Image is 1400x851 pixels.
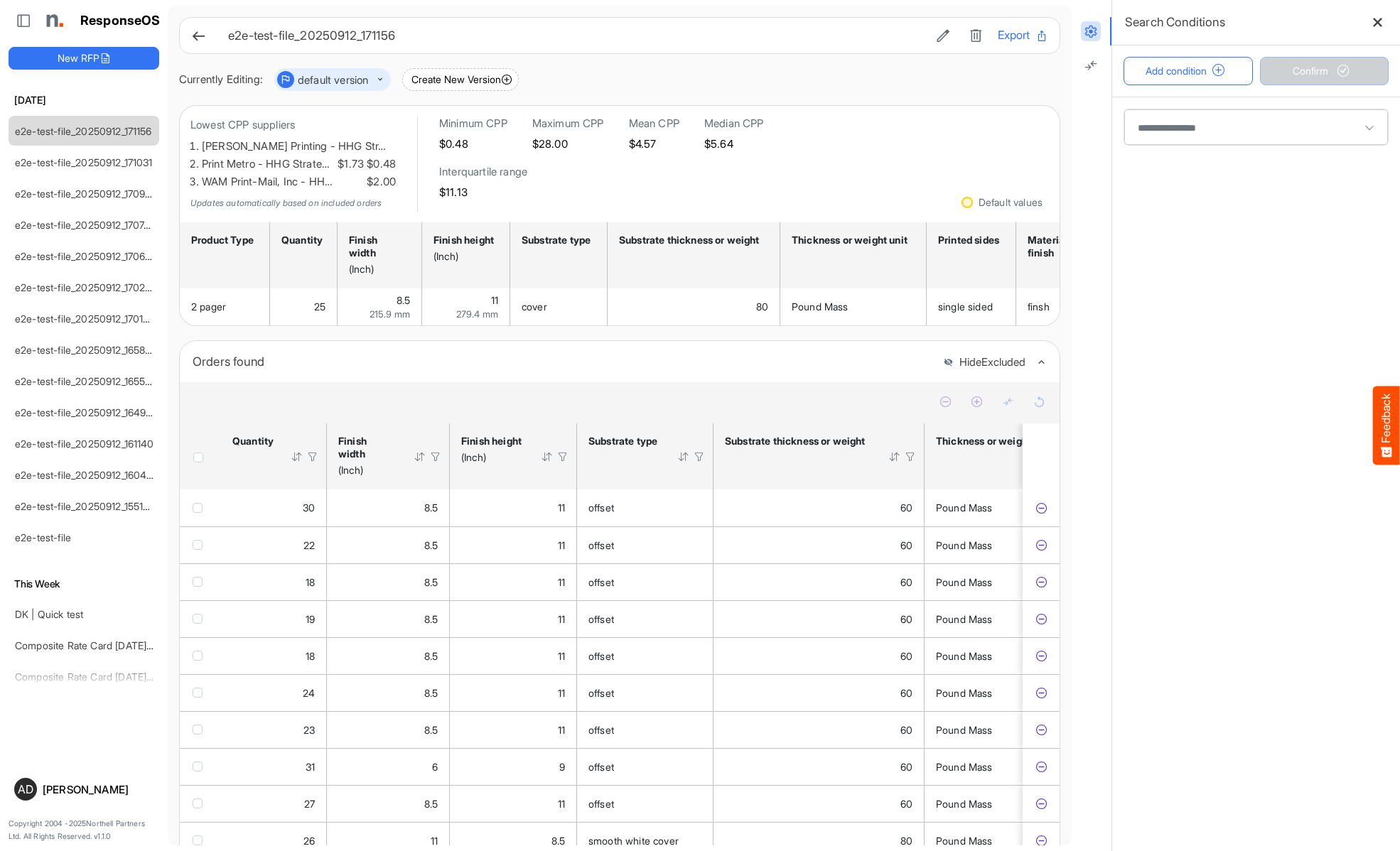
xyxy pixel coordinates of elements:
td: 60 is template cell Column Header httpsnorthellcomontologiesmapping-rulesmaterialhasmaterialthick... [714,526,925,563]
td: 11 is template cell Column Header httpsnorthellcomontologiesmapping-rulesmeasurementhasfinishsize... [450,674,577,711]
span: 26 [303,835,315,847]
span: Pound Mass [936,576,993,588]
td: 31 is template cell Column Header httpsnorthellcomontologiesmapping-rulesorderhasquantity [221,748,327,785]
td: f610ce92-41d0-4a31-af68-161355128010 is template cell Column Header [1023,637,1062,674]
td: cover is template cell Column Header httpsnorthellcomontologiesmapping-rulesmaterialhassubstratem... [510,288,608,325]
span: offset [588,724,614,736]
td: offset is template cell Column Header httpsnorthellcomontologiesmapping-rulesmaterialhassubstrate... [577,711,714,748]
td: 60 is template cell Column Header httpsnorthellcomontologiesmapping-rulesmaterialhasmaterialthick... [714,637,925,674]
span: 19 [306,613,315,625]
div: Default values [979,197,1043,207]
button: Exclude [1034,575,1048,590]
td: 19 is template cell Column Header httpsnorthellcomontologiesmapping-rulesorderhasquantity [221,600,327,637]
span: 8.5 [424,687,438,699]
span: 11 [558,539,565,551]
h6: Mean CPP [629,116,679,131]
span: offset [588,798,614,810]
h6: [DATE] [9,92,159,108]
span: $1.73 [335,156,364,173]
td: 25 is template cell Column Header httpsnorthellcomontologiesmapping-rulesorderhasquantity [270,288,338,325]
td: Pound Mass is template cell Column Header httpsnorthellcomontologiesmapping-rulesmaterialhasmater... [925,637,1109,674]
td: 30 is template cell Column Header httpsnorthellcomontologiesmapping-rulesorderhasquantity [221,489,327,526]
a: e2e-test-file_20250912_171156 [15,125,152,137]
td: 80 is template cell Column Header httpsnorthellcomontologiesmapping-rulesmaterialhasmaterialthick... [608,288,780,325]
td: offset is template cell Column Header httpsnorthellcomontologiesmapping-rulesmaterialhassubstrate... [577,748,714,785]
td: checkbox [180,489,221,526]
button: Edit [932,26,954,45]
td: 8.5 is template cell Column Header httpsnorthellcomontologiesmapping-rulesmeasurementhasfinishsiz... [327,563,450,600]
span: Pound Mass [936,724,993,736]
div: Product Type [191,234,254,246]
span: 11 [558,798,565,810]
td: 60 is template cell Column Header httpsnorthellcomontologiesmapping-rulesmaterialhasmaterialthick... [714,785,925,822]
td: c9ee9b4b-7f1a-438e-a1ea-43e84043223e is template cell Column Header [1023,563,1062,600]
button: Exclude [1034,834,1048,848]
h6: This Week [9,576,159,592]
div: Printed sides [938,234,1000,246]
span: 60 [900,650,912,662]
span: 30 [303,502,315,514]
td: offset is template cell Column Header httpsnorthellcomontologiesmapping-rulesmaterialhassubstrate... [577,600,714,637]
span: 80 [756,300,768,313]
span: 8.5 [424,650,438,662]
td: 18 is template cell Column Header httpsnorthellcomontologiesmapping-rulesorderhasquantity [221,637,327,674]
td: checkbox [180,637,221,674]
span: 60 [900,798,912,810]
a: e2e-test-file_20250912_170636 [15,250,157,262]
div: (Inch) [338,464,395,477]
span: offset [588,650,614,662]
td: Pound Mass is template cell Column Header httpsnorthellcomontologiesmapping-rulesmaterialhasmater... [925,489,1109,526]
a: e2e-test-file_20250912_170908 [15,188,158,200]
td: Pound Mass is template cell Column Header httpsnorthellcomontologiesmapping-rulesmaterialhasmater... [925,526,1109,563]
td: 472eb9e5-0195-4960-800e-cfca3b692c58 is template cell Column Header [1023,489,1062,526]
td: 9 is template cell Column Header httpsnorthellcomontologiesmapping-rulesmeasurementhasfinishsizeh... [450,748,577,785]
td: 11 is template cell Column Header httpsnorthellcomontologiesmapping-rulesmeasurementhasfinishsize... [450,563,577,600]
span: smooth white cover [588,835,679,847]
span: 8.5 [424,576,438,588]
span: offset [588,539,614,551]
td: 18 is template cell Column Header httpsnorthellcomontologiesmapping-rulesorderhasquantity [221,563,327,600]
td: 60 is template cell Column Header httpsnorthellcomontologiesmapping-rulesmaterialhasmaterialthick... [714,563,925,600]
div: Filter Icon [556,450,569,463]
td: fcc6ff6c-72fa-408d-9057-52375793a159 is template cell Column Header [1023,526,1062,563]
td: offset is template cell Column Header httpsnorthellcomontologiesmapping-rulesmaterialhassubstrate... [577,489,714,526]
button: HideExcluded [943,357,1025,369]
button: New RFP [9,47,159,70]
button: Confirm Progress [1260,57,1389,85]
span: 6 [432,761,438,773]
td: 6 is template cell Column Header httpsnorthellcomontologiesmapping-rulesmeasurementhasfinishsizew... [327,748,450,785]
span: 11 [558,613,565,625]
td: 0d073801-86cb-474f-9e3a-cf0eb2682cc5 is template cell Column Header [1023,785,1062,822]
span: Pound Mass [936,650,993,662]
a: e2e-test-file_20250912_171031 [15,156,153,168]
td: 60 is template cell Column Header httpsnorthellcomontologiesmapping-rulesmaterialhasmaterialthick... [714,711,925,748]
button: Create New Version [402,68,519,91]
div: Filter Icon [904,450,917,463]
span: 31 [306,761,315,773]
td: 13cd9914-6cab-4daa-9afd-51e3a206ff8a is template cell Column Header [1023,748,1062,785]
a: e2e-test-file [15,531,71,543]
button: Exclude [1034,538,1048,553]
span: 8.5 [424,502,438,514]
td: checkbox [180,674,221,711]
td: Pound Mass is template cell Column Header httpsnorthellcomontologiesmapping-rulesmaterialhasmater... [925,785,1109,822]
img: Northell [39,6,68,35]
span: 60 [900,761,912,773]
span: Pound Mass [792,300,849,313]
div: Filter Icon [306,450,319,463]
div: Substrate thickness or weight [725,435,870,448]
span: 11 [558,724,565,736]
td: offset is template cell Column Header httpsnorthellcomontologiesmapping-rulesmaterialhassubstrate... [577,563,714,600]
div: Filter Icon [429,450,442,463]
span: 60 [900,724,912,736]
span: Pound Mass [936,613,993,625]
div: Substrate type [522,234,591,246]
a: e2e-test-file_20250912_165500 [15,375,158,387]
td: 8.5 is template cell Column Header httpsnorthellcomontologiesmapping-rulesmeasurementhasfinishsiz... [327,526,450,563]
span: offset [588,687,614,699]
span: Pound Mass [936,798,993,810]
div: (Inch) [434,250,494,263]
td: checkbox [180,711,221,748]
td: checkbox [180,785,221,822]
td: 60 is template cell Column Header httpsnorthellcomontologiesmapping-rulesmaterialhasmaterialthick... [714,600,925,637]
